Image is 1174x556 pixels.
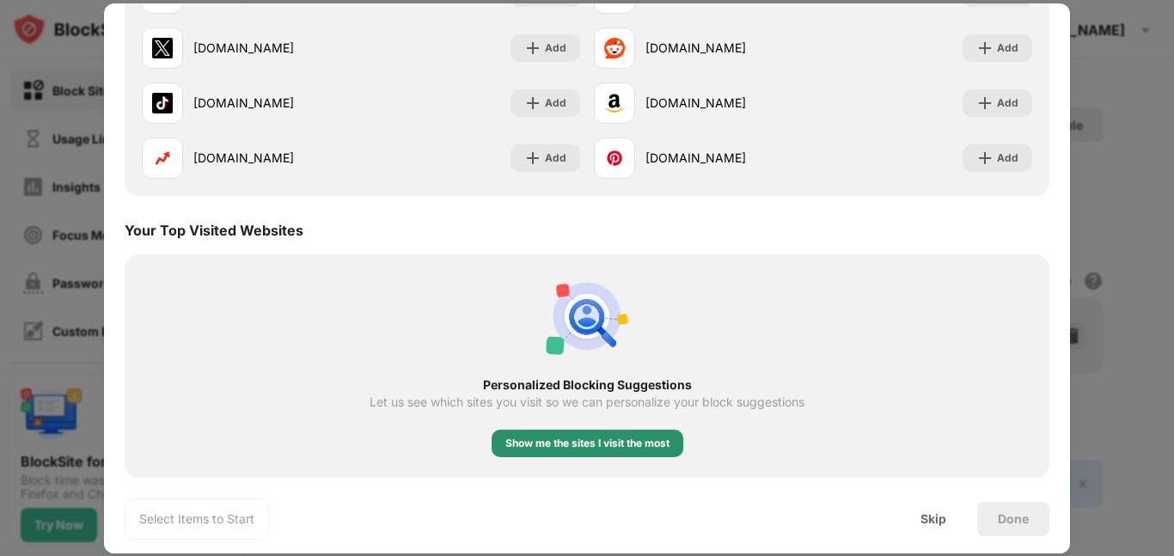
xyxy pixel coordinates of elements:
div: Add [545,40,566,57]
div: Skip [920,512,946,526]
div: Add [545,150,566,167]
div: [DOMAIN_NAME] [193,149,361,167]
div: Personalized Blocking Suggestions [156,378,1018,392]
div: [DOMAIN_NAME] [645,149,813,167]
div: Add [997,150,1018,167]
img: favicons [152,148,173,168]
div: [DOMAIN_NAME] [645,94,813,112]
div: Add [997,95,1018,112]
img: personal-suggestions.svg [546,275,628,357]
div: Done [998,512,1029,526]
div: Add [997,40,1018,57]
div: [DOMAIN_NAME] [645,39,813,57]
img: favicons [604,38,625,58]
img: favicons [604,93,625,113]
img: favicons [152,38,173,58]
div: Your Top Visited Websites [125,222,303,239]
div: Let us see which sites you visit so we can personalize your block suggestions [370,395,804,409]
div: [DOMAIN_NAME] [193,39,361,57]
div: [DOMAIN_NAME] [193,94,361,112]
div: Select Items to Start [139,510,254,528]
div: Add [545,95,566,112]
img: favicons [604,148,625,168]
img: favicons [152,93,173,113]
div: Show me the sites I visit the most [505,435,670,452]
